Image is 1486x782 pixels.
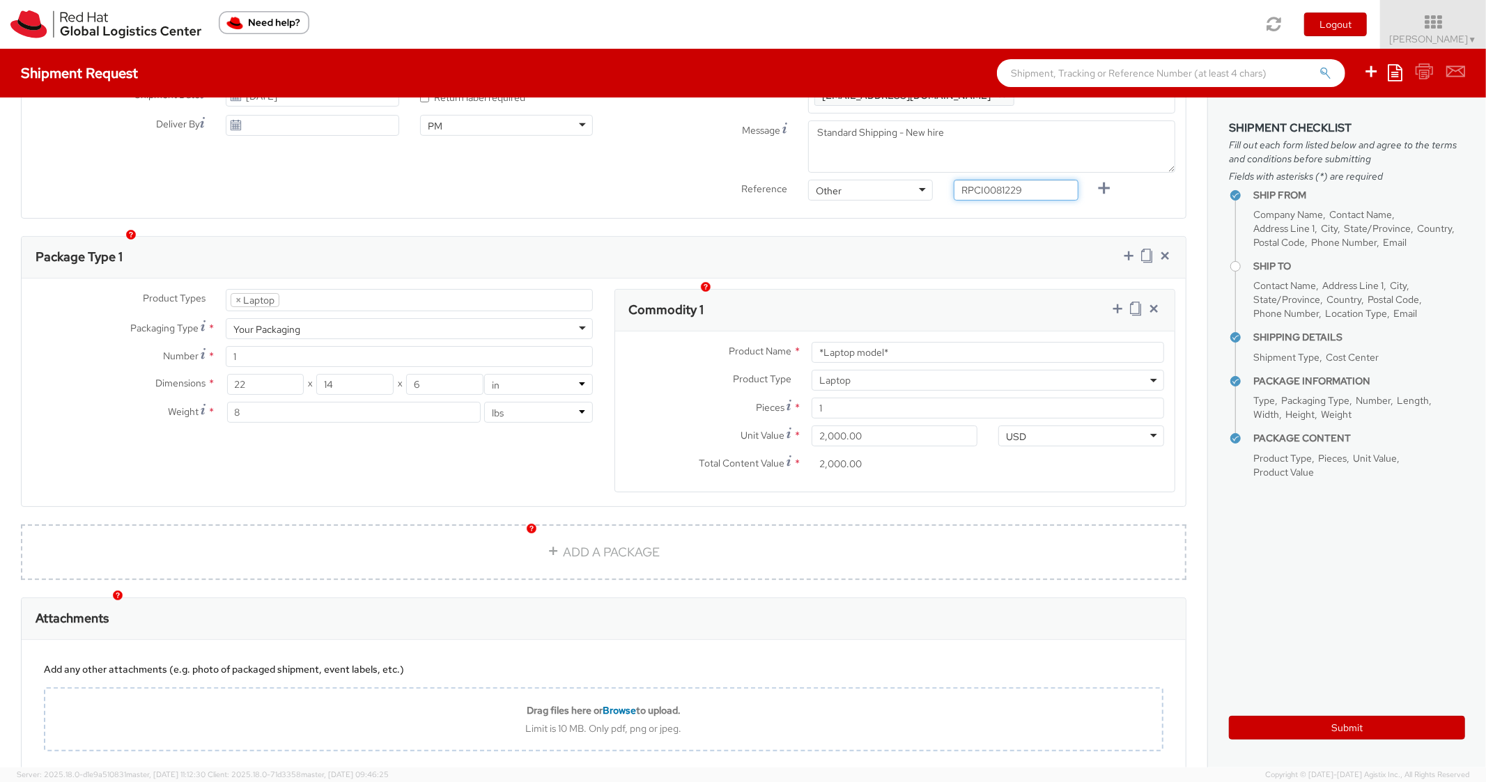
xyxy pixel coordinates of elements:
span: Email [1383,236,1407,249]
button: Submit [1229,716,1465,740]
span: X [394,374,406,395]
h4: Shipping Details [1253,332,1465,343]
input: Return label required [420,93,429,102]
span: Reference [741,182,787,195]
h4: Ship To [1253,261,1465,272]
span: Unit Value [741,429,784,441]
span: Width [1253,408,1279,421]
span: Total Content Value [699,457,784,469]
input: Height [406,374,483,395]
span: Deliver By [156,117,200,132]
h3: Shipment Checklist [1229,122,1465,134]
a: ADD A PACKAGE [21,524,1186,580]
button: Logout [1304,13,1367,36]
span: Shipment Type [1253,351,1319,363]
button: Need help? [219,11,309,34]
span: Product Value [1253,466,1314,478]
span: Fields with asterisks (*) are required [1229,169,1465,183]
div: Other [816,184,842,198]
span: Fill out each form listed below and agree to the terms and conditions before submitting [1229,138,1465,166]
span: Message [742,124,780,136]
span: Contact Name [1253,279,1316,292]
span: Location Type [1325,307,1387,320]
input: Width [316,374,394,395]
span: Type [1253,394,1275,407]
span: Laptop [812,370,1164,391]
span: Browse [603,704,636,717]
b: Drag files here or to upload. [527,704,681,717]
div: Limit is 10 MB. Only pdf, png or jpeg. [45,722,1162,735]
h3: Commodity 1 [629,303,704,317]
span: Packaging Type [1281,394,1349,407]
span: City [1390,279,1407,292]
span: Weight [1321,408,1352,421]
div: PM [428,119,442,133]
span: Country [1326,293,1361,306]
h3: Attachments [36,611,109,625]
span: Dimensions [155,377,206,389]
span: Product Types [143,292,206,304]
span: master, [DATE] 09:46:25 [301,769,389,779]
span: State/Province [1344,222,1411,235]
span: Product Name [729,345,791,357]
span: Company Name [1253,208,1323,221]
div: USD [1006,430,1026,444]
h4: Shipment Request [21,65,138,81]
span: [PERSON_NAME] [1390,33,1477,45]
span: ▼ [1469,34,1477,45]
h4: Package Content [1253,433,1465,444]
span: Number [1356,394,1391,407]
span: Phone Number [1253,307,1319,320]
button: × [998,87,1007,104]
img: rh-logistics-00dfa346123c4ec078e1.svg [10,10,201,38]
span: City [1321,222,1338,235]
div: Your Packaging [233,322,300,336]
span: Postal Code [1368,293,1419,306]
span: Cost Center [1326,351,1379,363]
span: Copyright © [DATE]-[DATE] Agistix Inc., All Rights Reserved [1265,769,1469,781]
span: Address Line 1 [1322,279,1384,292]
span: Laptop [819,374,1156,386]
span: Country [1417,222,1452,235]
span: Pieces [756,401,784,414]
span: X [304,374,316,395]
div: Add any other attachments (e.g. photo of packaged shipment, event labels, etc.) [44,662,1163,676]
span: Length [1397,394,1429,407]
span: Unit Value [1353,452,1397,464]
h4: Ship From [1253,190,1465,201]
input: Shipment, Tracking or Reference Number (at least 4 chars) [997,59,1345,87]
span: × [235,294,241,306]
span: Email [1393,307,1417,320]
span: Client: 2025.18.0-71d3358 [208,769,389,779]
span: Postal Code [1253,236,1305,249]
span: Product Type [733,373,791,385]
span: Address Line 1 [1253,222,1315,235]
span: Product Type [1253,452,1312,464]
span: Number [163,350,199,362]
input: Length [227,374,304,395]
span: master, [DATE] 11:12:30 [126,769,206,779]
li: Laptop [231,293,279,307]
span: State/Province [1253,293,1320,306]
span: Server: 2025.18.0-d1e9a510831 [17,769,206,779]
span: Weight [168,405,199,418]
span: Height [1285,408,1315,421]
span: Contact Name [1329,208,1392,221]
h3: Package Type 1 [36,250,123,264]
span: Pieces [1318,452,1347,464]
h4: Package Information [1253,376,1465,386]
span: Packaging Type [130,322,199,334]
span: Phone Number [1311,236,1377,249]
